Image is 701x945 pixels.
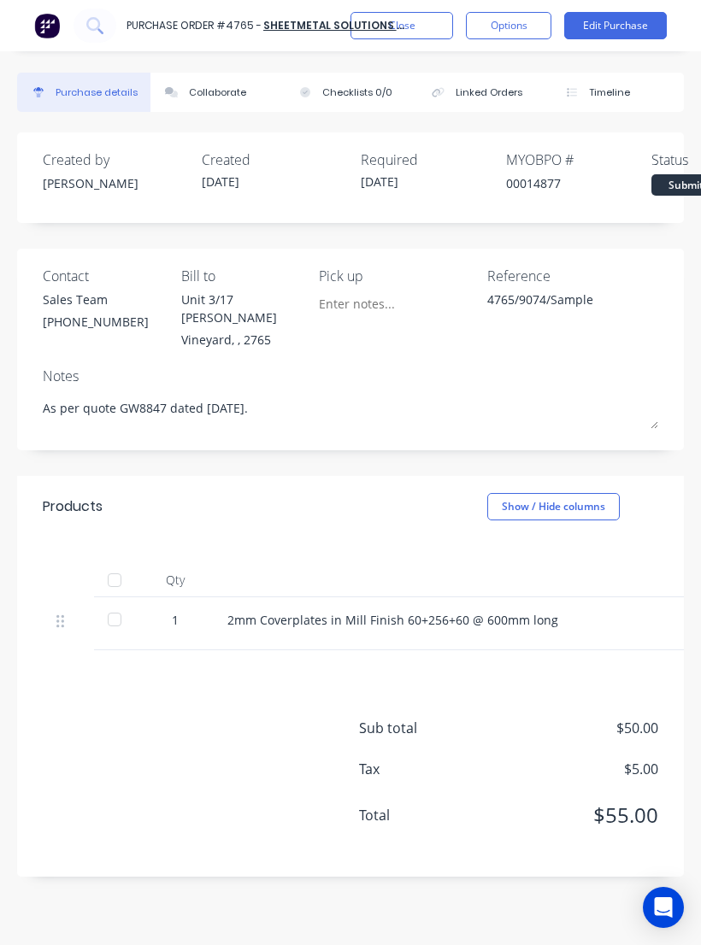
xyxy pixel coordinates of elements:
[456,85,522,100] div: Linked Orders
[506,150,651,170] div: MYOB PO #
[487,493,620,520] button: Show / Hide columns
[564,12,667,39] button: Edit Purchase
[127,18,262,33] div: Purchase Order #4765 -
[284,73,417,112] button: Checklists 0/0
[417,73,551,112] button: Linked Orders
[361,150,506,170] div: Required
[487,266,658,286] div: Reference
[43,366,658,386] div: Notes
[43,390,658,429] textarea: As per quote GW8847 dated [DATE].
[150,611,200,629] div: 1
[150,73,284,112] button: Collaborate
[43,266,168,286] div: Contact
[181,266,307,286] div: Bill to
[189,85,246,100] div: Collaborate
[319,266,474,286] div: Pick up
[181,291,307,326] div: Unit 3/17 [PERSON_NAME]
[319,291,474,316] input: Enter notes...
[350,12,453,39] button: Close
[643,887,684,928] div: Open Intercom Messenger
[43,291,149,308] div: Sales Team
[551,73,684,112] button: Timeline
[506,174,651,192] div: 00014877
[181,331,307,349] div: Vineyard, , 2765
[43,313,149,331] div: [PHONE_NUMBER]
[137,563,214,597] div: Qty
[359,759,487,779] span: Tax
[487,759,658,779] span: $5.00
[359,805,487,825] span: Total
[322,85,392,100] div: Checklists 0/0
[263,18,568,32] a: Sheetmetal Solutions ([GEOGRAPHIC_DATA]) Pty Ltd
[202,150,347,170] div: Created
[43,174,188,192] div: [PERSON_NAME]
[359,718,487,738] span: Sub total
[487,800,658,831] span: $55.00
[43,150,188,170] div: Created by
[487,718,658,738] span: $50.00
[56,85,138,100] div: Purchase details
[466,12,551,39] button: Options
[589,85,630,100] div: Timeline
[17,73,150,112] button: Purchase details
[43,496,103,517] div: Products
[34,13,60,38] img: Factory
[487,291,658,329] textarea: 4765/9074/Sample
